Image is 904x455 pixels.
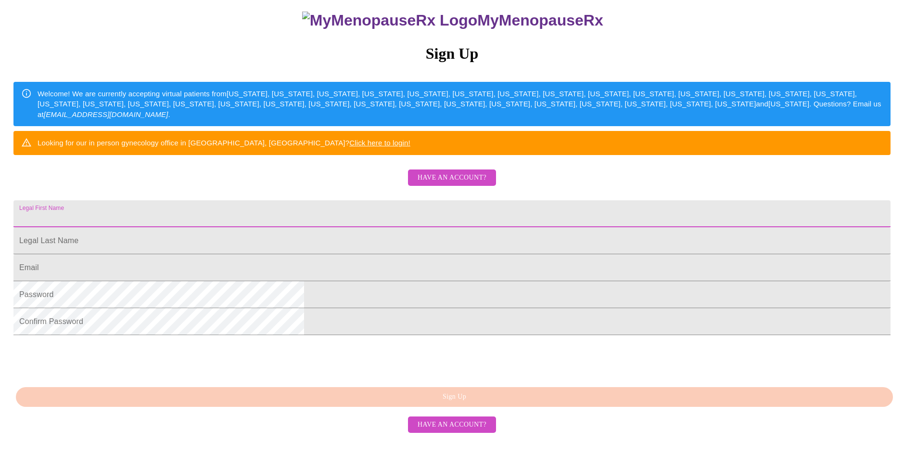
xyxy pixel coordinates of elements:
[38,134,410,152] div: Looking for our in person gynecology office in [GEOGRAPHIC_DATA], [GEOGRAPHIC_DATA]?
[408,169,496,186] button: Have an account?
[406,420,498,428] a: Have an account?
[418,419,486,431] span: Have an account?
[408,416,496,433] button: Have an account?
[406,180,498,188] a: Have an account?
[13,340,160,377] iframe: reCAPTCHA
[44,110,168,118] em: [EMAIL_ADDRESS][DOMAIN_NAME]
[302,12,477,29] img: MyMenopauseRx Logo
[13,45,891,63] h3: Sign Up
[38,85,883,123] div: Welcome! We are currently accepting virtual patients from [US_STATE], [US_STATE], [US_STATE], [US...
[418,172,486,184] span: Have an account?
[15,12,891,29] h3: MyMenopauseRx
[349,139,410,147] a: Click here to login!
